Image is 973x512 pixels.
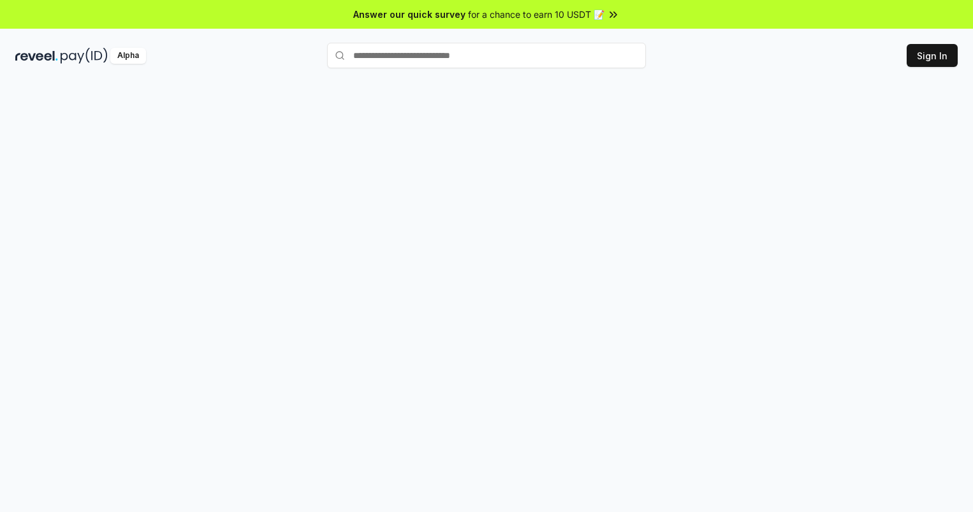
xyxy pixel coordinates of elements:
span: Answer our quick survey [353,8,465,21]
button: Sign In [907,44,958,67]
div: Alpha [110,48,146,64]
img: pay_id [61,48,108,64]
img: reveel_dark [15,48,58,64]
span: for a chance to earn 10 USDT 📝 [468,8,604,21]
